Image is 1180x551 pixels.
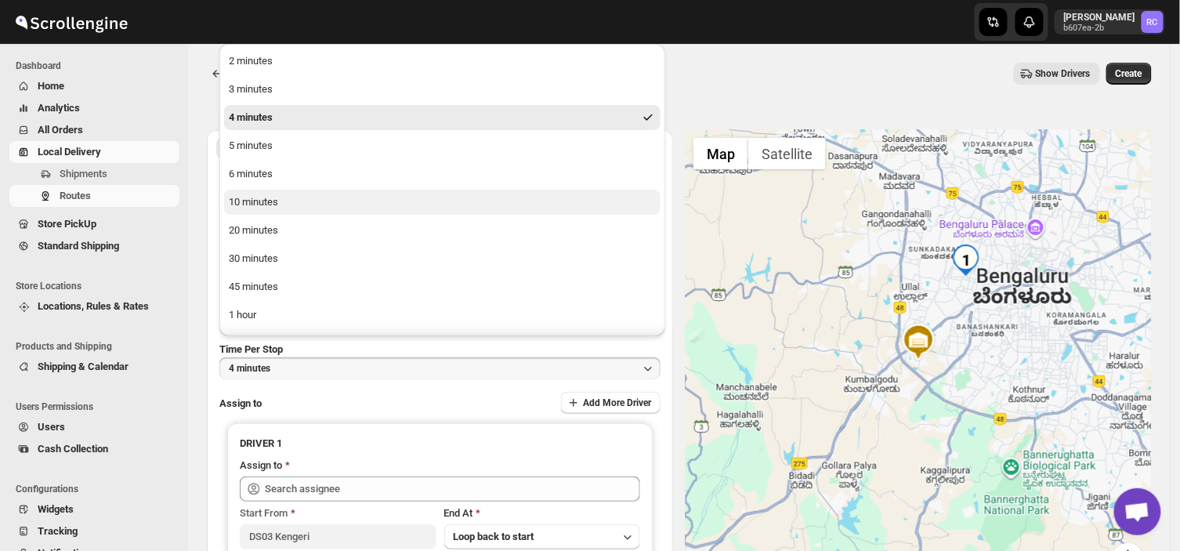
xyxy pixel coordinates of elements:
[38,102,80,114] span: Analytics
[38,80,64,92] span: Home
[9,185,179,207] button: Routes
[229,223,278,238] div: 20 minutes
[1106,63,1152,85] button: Create
[224,274,661,299] button: 45 minutes
[224,246,661,271] button: 30 minutes
[229,53,273,69] div: 2 minutes
[240,458,282,473] div: Assign to
[1142,11,1164,33] span: Rahul Chopra
[9,163,179,185] button: Shipments
[444,524,640,549] button: Loop back to start
[1036,67,1091,80] span: Show Drivers
[1116,67,1142,80] span: Create
[229,166,273,182] div: 6 minutes
[229,279,278,295] div: 45 minutes
[240,507,288,519] span: Start From
[1014,63,1100,85] button: Show Drivers
[9,75,179,97] button: Home
[16,483,180,495] span: Configurations
[16,340,180,353] span: Products and Shipping
[38,361,128,372] span: Shipping & Calendar
[9,438,179,460] button: Cash Collection
[224,49,661,74] button: 2 minutes
[229,138,273,154] div: 5 minutes
[224,161,661,187] button: 6 minutes
[1064,11,1135,24] p: [PERSON_NAME]
[38,240,119,252] span: Standard Shipping
[38,443,108,455] span: Cash Collection
[60,168,107,179] span: Shipments
[13,2,130,42] img: ScrollEngine
[16,401,180,413] span: Users Permissions
[229,82,273,97] div: 3 minutes
[224,218,661,243] button: 20 minutes
[224,133,661,158] button: 5 minutes
[454,531,534,542] span: Loop back to start
[1147,17,1158,27] text: RC
[229,307,256,323] div: 1 hour
[229,335,278,351] div: 90 minutes
[9,356,179,378] button: Shipping & Calendar
[224,303,661,328] button: 1 hour
[224,77,661,102] button: 3 minutes
[38,503,74,515] span: Widgets
[561,392,661,414] button: Add More Driver
[216,137,439,159] button: All Route Options
[693,138,748,169] button: Show street map
[224,190,661,215] button: 10 minutes
[16,280,180,292] span: Store Locations
[219,343,283,355] span: Time Per Stop
[224,331,661,356] button: 90 minutes
[60,190,91,201] span: Routes
[38,421,65,433] span: Users
[219,357,661,379] button: 4 minutes
[240,436,640,451] h3: DRIVER 1
[1114,488,1161,535] a: Open chat
[207,63,229,85] button: Routes
[950,245,982,276] div: 1
[219,397,262,409] span: Assign to
[229,251,278,266] div: 30 minutes
[229,362,270,375] span: 4 minutes
[38,300,149,312] span: Locations, Rules & Rates
[444,506,640,521] div: End At
[9,97,179,119] button: Analytics
[38,525,78,537] span: Tracking
[229,110,273,125] div: 4 minutes
[38,218,96,230] span: Store PickUp
[224,105,661,130] button: 4 minutes
[38,124,83,136] span: All Orders
[265,477,640,502] input: Search assignee
[9,498,179,520] button: Widgets
[9,520,179,542] button: Tracking
[9,416,179,438] button: Users
[748,138,826,169] button: Show satellite imagery
[1064,24,1135,33] p: b607ea-2b
[229,194,278,210] div: 10 minutes
[9,295,179,317] button: Locations, Rules & Rates
[583,397,651,409] span: Add More Driver
[9,119,179,141] button: All Orders
[1055,9,1165,34] button: User menu
[38,146,101,158] span: Local Delivery
[16,60,180,72] span: Dashboard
